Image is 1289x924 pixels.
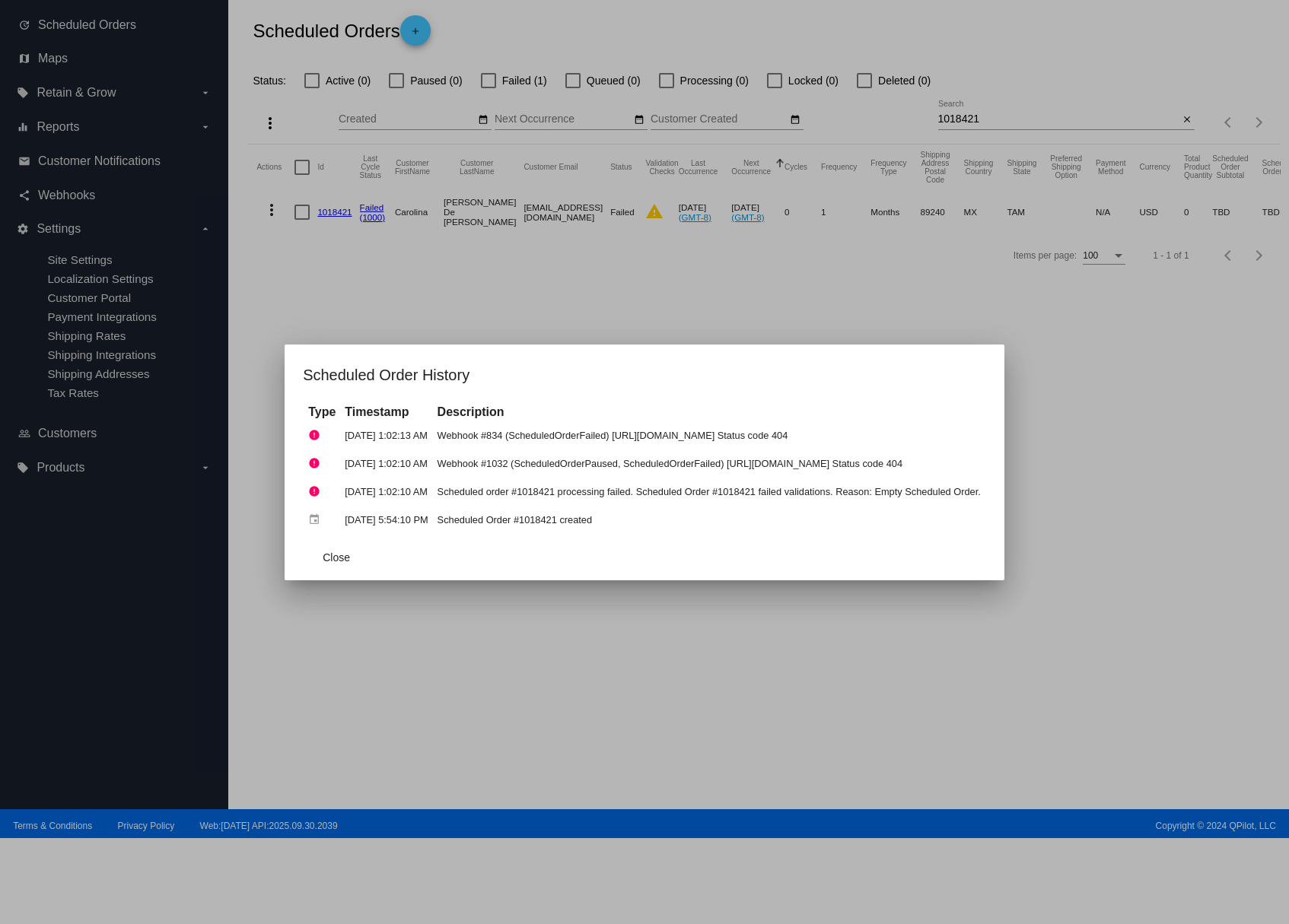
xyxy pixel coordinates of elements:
td: [DATE] 1:02:10 AM [341,478,431,505]
td: Scheduled Order #1018421 created [434,506,985,533]
mat-icon: event [308,508,326,532]
td: [DATE] 5:54:10 PM [341,506,431,533]
th: Timestamp [341,404,431,421]
td: Webhook #834 (ScheduledOrderFailed) [URL][DOMAIN_NAME] Status code 404 [434,422,985,449]
td: Webhook #1032 (ScheduledOrderPaused, ScheduledOrderFailed) [URL][DOMAIN_NAME] Status code 404 [434,450,985,477]
th: Type [304,404,339,421]
button: Close dialog [303,544,370,571]
th: Description [434,404,985,421]
td: Scheduled order #1018421 processing failed. Scheduled Order #1018421 failed validations. Reason: ... [434,478,985,505]
mat-icon: error [308,452,326,475]
td: [DATE] 1:02:10 AM [341,450,431,477]
h1: Scheduled Order History [303,363,986,387]
mat-icon: error [308,424,326,447]
mat-icon: error [308,480,326,503]
span: Close [323,551,350,564]
td: [DATE] 1:02:13 AM [341,422,431,449]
